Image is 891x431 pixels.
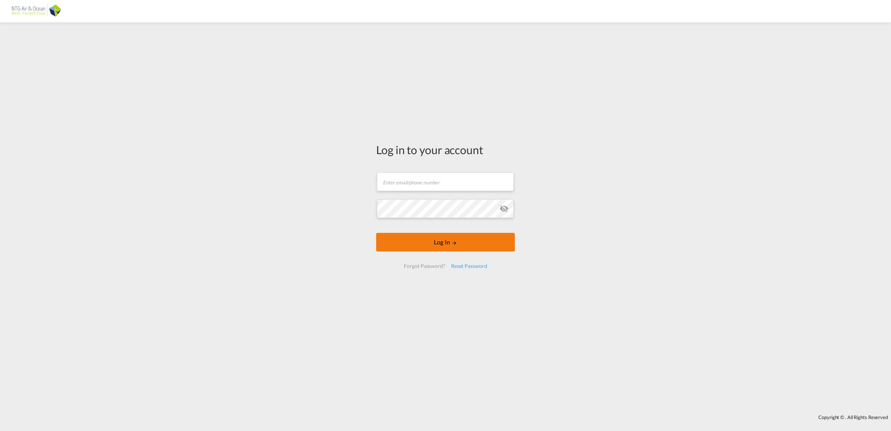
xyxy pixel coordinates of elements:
[448,259,490,273] div: Reset Password
[11,3,62,20] img: af31b1c0b01f11ecbc353f8e72265e29.png
[376,142,515,157] div: Log in to your account
[401,259,448,273] div: Forgot Password?
[500,204,509,213] md-icon: icon-eye-off
[376,233,515,252] button: LOGIN
[377,172,514,191] input: Enter email/phone number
